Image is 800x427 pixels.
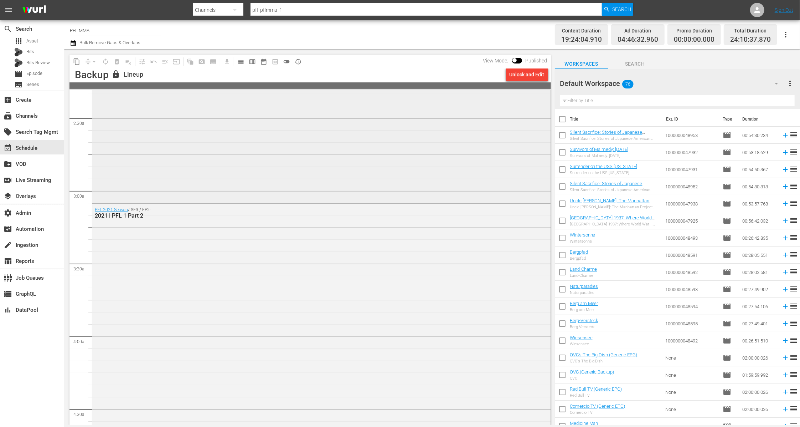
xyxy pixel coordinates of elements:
td: 1000000047931 [662,161,719,178]
th: Title [570,109,662,129]
span: reorder [789,370,798,379]
span: Create Search Block [196,56,207,67]
span: content_copy [73,58,80,65]
span: Create [4,96,12,104]
th: Duration [738,109,781,129]
div: Ad Duration [618,26,658,36]
span: Workspaces [555,60,608,68]
span: history_outlined [294,58,301,65]
span: reorder [789,285,798,293]
button: more_vert [786,75,795,92]
span: Automation [4,225,12,233]
div: Berg-Versteck [570,325,598,329]
span: date_range_outlined [260,58,267,65]
div: Silent Sacrifice: Stories of Japanese American Incarceration - Part 1 [570,188,660,192]
svg: Add to Schedule [781,337,789,345]
th: Ext. ID [662,109,718,129]
td: 1000000048593 [662,281,719,298]
span: 24 hours Lineup View is OFF [281,56,292,67]
span: Customize Events [134,55,148,68]
span: 19:24:04.910 [561,36,602,44]
span: reorder [789,250,798,259]
td: 00:27:54.106 [739,298,779,315]
span: Episode [723,148,731,157]
div: Red Bull TV [570,393,622,398]
div: Unlock and Edit [510,68,544,81]
span: Episode [723,165,731,174]
div: QVC's The Big Dish [570,359,638,364]
span: 76 [622,77,634,92]
span: Search Tag Mgmt [4,128,12,136]
div: Default Workspace [560,73,785,93]
a: Land-Charme [570,266,597,272]
td: 1000000048952 [662,178,719,195]
a: Berg am Meer [570,301,598,306]
span: Published [522,58,551,63]
span: Copy Lineup [71,56,82,67]
a: Red Bull TV (Generic EPG) [570,386,622,392]
span: calendar_view_day_outlined [237,58,244,65]
span: Create Series Block [207,56,219,67]
span: reorder [789,165,798,173]
a: Uncle [PERSON_NAME]: The Manhattan Project and Beyond [570,198,652,209]
span: Series [14,80,23,89]
a: Comercio TV (Generic EPG) [570,403,625,409]
td: 00:26:51.510 [739,332,779,349]
svg: Add to Schedule [781,268,789,276]
svg: Add to Schedule [781,320,789,327]
span: Channels [4,112,12,120]
svg: Add to Schedule [781,217,789,225]
a: Naturparadies [570,284,598,289]
div: Survivors of Malmedy: [DATE] [570,153,629,158]
svg: Add to Schedule [781,183,789,190]
td: 01:59:59.992 [739,366,779,383]
span: Episode [723,268,731,276]
span: Search [608,60,662,68]
span: reorder [789,148,798,156]
span: Episode [723,405,731,413]
span: Episode [723,354,731,362]
div: Bergpfad [570,256,588,261]
a: Wiesensee [570,335,593,340]
td: None [662,366,719,383]
td: 00:54:50.367 [739,161,779,178]
span: reorder [789,233,798,242]
a: Berg-Versteck [570,318,598,323]
span: Search [4,25,12,33]
div: 2021 | PFL 1 Part 2 [95,212,509,219]
span: Search [612,3,631,16]
span: more_vert [786,79,795,88]
div: Land-Charme [570,273,597,278]
a: Bergpfad [570,249,588,255]
span: 04:46:32.960 [618,36,658,44]
td: 1000000048953 [662,127,719,144]
td: 00:53:18.629 [739,144,779,161]
svg: Add to Schedule [781,303,789,310]
span: Update Metadata from Key Asset [171,56,182,67]
td: 1000000047932 [662,144,719,161]
span: Asset [14,37,23,45]
span: reorder [789,302,798,310]
span: Episode [26,70,42,77]
td: 02:00:00.026 [739,383,779,401]
td: 1000000048594 [662,298,719,315]
td: None [662,349,719,366]
span: Episode [723,251,731,259]
img: ans4CAIJ8jUAAAAAAAAAAAAAAAAAAAAAAAAgQb4GAAAAAAAAAAAAAAAAAAAAAAAAJMjXAAAAAAAAAAAAAAAAAAAAAAAAgAT5G... [17,2,51,19]
span: reorder [789,387,798,396]
td: 02:00:00.026 [739,401,779,418]
svg: Add to Schedule [781,148,789,156]
span: Day Calendar View [233,55,247,68]
div: Bits Review [14,59,23,67]
td: 02:00:00.026 [739,349,779,366]
div: QVC [570,376,614,381]
span: Month Calendar View [258,56,269,67]
span: Overlays [4,192,12,200]
span: Series [26,81,39,88]
td: 1000000048492 [662,332,719,349]
span: reorder [789,353,798,362]
a: [GEOGRAPHIC_DATA] 1937: Where World War II Began [570,215,655,226]
a: QVC (Generic Backup) [570,369,614,375]
span: Episode [723,319,731,328]
span: Bulk Remove Gaps & Overlaps [78,40,140,45]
